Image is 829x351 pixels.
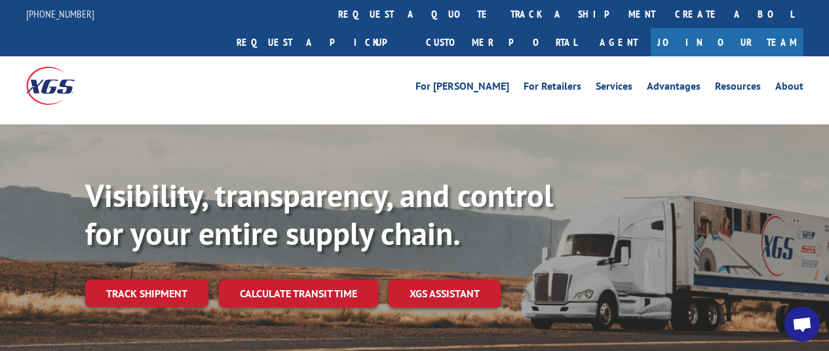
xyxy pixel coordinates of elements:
[784,306,820,342] div: Open chat
[587,28,651,56] a: Agent
[596,81,632,96] a: Services
[85,280,208,307] a: Track shipment
[524,81,581,96] a: For Retailers
[647,81,701,96] a: Advantages
[651,28,803,56] a: Join Our Team
[416,28,587,56] a: Customer Portal
[85,175,553,253] b: Visibility, transparency, and control for your entire supply chain.
[715,81,761,96] a: Resources
[775,81,803,96] a: About
[219,280,378,308] a: Calculate transit time
[26,7,94,20] a: [PHONE_NUMBER]
[227,28,416,56] a: Request a pickup
[389,280,501,308] a: XGS ASSISTANT
[415,81,509,96] a: For [PERSON_NAME]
